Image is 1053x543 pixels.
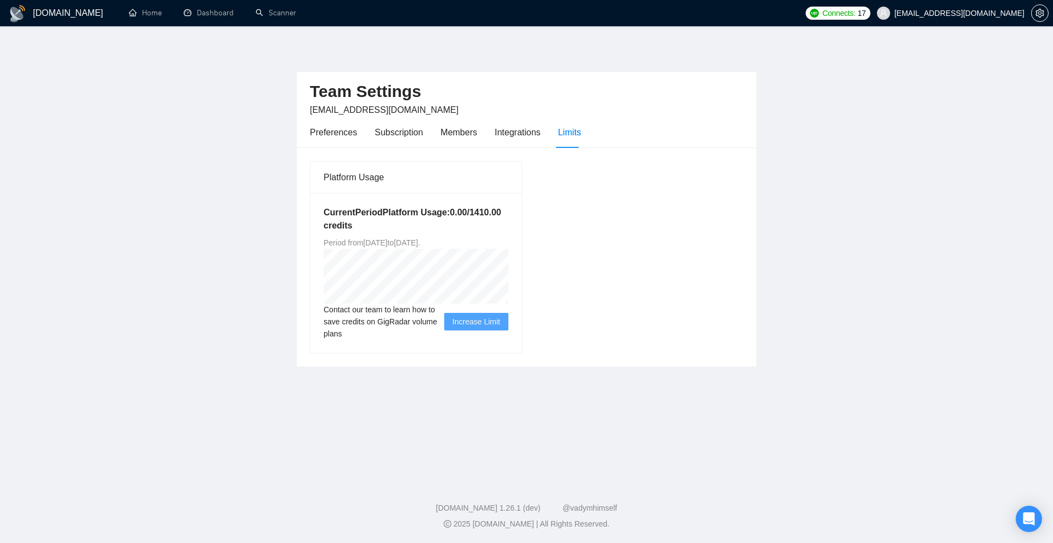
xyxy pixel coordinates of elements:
[495,125,541,139] div: Integrations
[324,162,508,193] div: Platform Usage
[310,81,743,103] h2: Team Settings
[1031,9,1049,18] a: setting
[310,125,357,139] div: Preferences
[1031,4,1049,22] button: setting
[9,5,26,22] img: logo
[444,313,508,330] button: Increase Limit
[129,8,162,18] a: homeHome
[562,504,617,512] a: @vadymhimself
[324,304,444,340] span: Contact our team to learn how to save credits on GigRadar volume plans
[324,238,420,247] span: Period from [DATE] to [DATE] .
[444,520,451,528] span: copyright
[452,316,500,328] span: Increase Limit
[184,8,234,18] a: dashboardDashboard
[1032,9,1048,18] span: setting
[1016,506,1042,532] div: Open Intercom Messenger
[9,518,1044,530] div: 2025 [DOMAIN_NAME] | All Rights Reserved.
[375,125,423,139] div: Subscription
[822,7,855,19] span: Connects:
[440,125,477,139] div: Members
[810,9,819,18] img: upwork-logo.png
[858,7,866,19] span: 17
[558,125,581,139] div: Limits
[310,105,458,115] span: [EMAIL_ADDRESS][DOMAIN_NAME]
[256,8,296,18] a: searchScanner
[324,206,508,232] h5: Current Period Platform Usage: 0.00 / 1410.00 credits
[436,504,541,512] a: [DOMAIN_NAME] 1.26.1 (dev)
[880,9,887,17] span: user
